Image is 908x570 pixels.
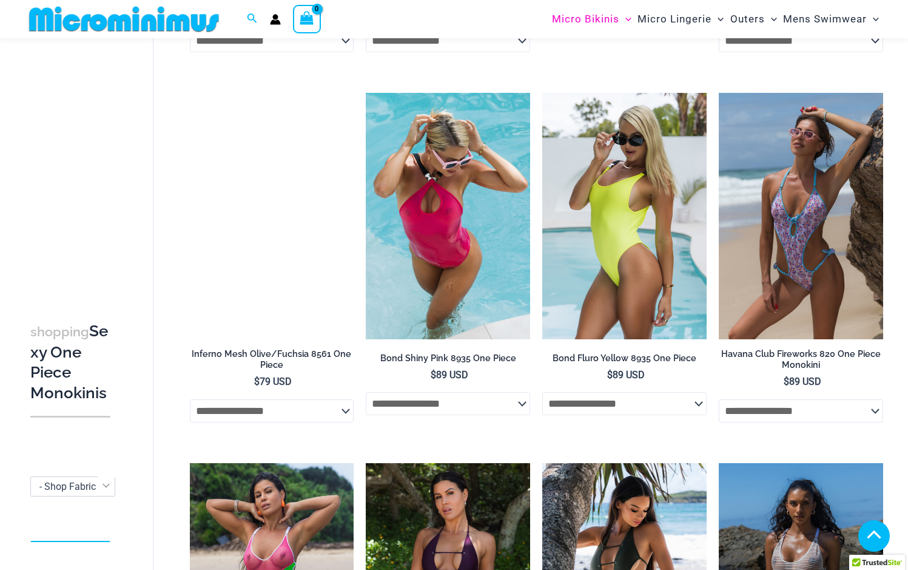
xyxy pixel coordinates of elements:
[247,12,258,27] a: Search icon link
[784,376,821,387] bdi: 89 USD
[366,353,530,368] a: Bond Shiny Pink 8935 One Piece
[730,4,765,35] span: Outers
[783,4,867,35] span: Mens Swimwear
[619,4,631,35] span: Menu Toggle
[254,376,260,387] span: $
[634,4,727,35] a: Micro LingerieMenu ToggleMenu Toggle
[30,477,115,497] span: - Shop Fabric Type
[719,348,883,376] a: Havana Club Fireworks 820 One Piece Monokini
[366,93,530,339] a: Bond Shiny Pink 8935 One Piece 09Bond Shiny Pink 8935 One Piece 08Bond Shiny Pink 8935 One Piece 08
[31,477,115,496] span: - Shop Fabric Type
[190,93,354,339] img: Inferno Mesh Olive Fuchsia 8561 One Piece 02
[780,4,882,35] a: Mens SwimwearMenu ToggleMenu Toggle
[190,348,354,371] h2: Inferno Mesh Olive/Fuchsia 8561 One Piece
[30,321,110,404] h3: Sexy One Piece Monokinis
[542,353,707,364] h2: Bond Fluro Yellow 8935 One Piece
[24,5,224,33] img: MM SHOP LOGO FLAT
[867,4,879,35] span: Menu Toggle
[719,348,883,371] h2: Havana Club Fireworks 820 One Piece Monokini
[190,93,354,339] a: Inferno Mesh Olive Fuchsia 8561 One Piece 02Inferno Mesh Olive Fuchsia 8561 One Piece 07Inferno M...
[542,93,707,339] img: Bond Fluro Yellow 8935 One Piece 01
[607,369,613,381] span: $
[30,41,140,283] iframe: TrustedSite Certified
[39,481,119,492] span: - Shop Fabric Type
[366,93,530,339] img: Bond Shiny Pink 8935 One Piece 08
[719,93,883,339] a: Havana Club Fireworks 820 One Piece Monokini 01Havana Club Fireworks 820 One Piece Monokini 02Hav...
[431,369,436,381] span: $
[607,369,645,381] bdi: 89 USD
[190,348,354,376] a: Inferno Mesh Olive/Fuchsia 8561 One Piece
[547,2,884,36] nav: Site Navigation
[552,4,619,35] span: Micro Bikinis
[549,4,634,35] a: Micro BikinisMenu ToggleMenu Toggle
[719,93,883,339] img: Havana Club Fireworks 820 One Piece Monokini 01
[765,4,777,35] span: Menu Toggle
[542,353,707,368] a: Bond Fluro Yellow 8935 One Piece
[366,353,530,364] h2: Bond Shiny Pink 8935 One Piece
[30,324,89,339] span: shopping
[431,369,468,381] bdi: 89 USD
[293,5,321,33] a: View Shopping Cart, empty
[637,4,711,35] span: Micro Lingerie
[542,93,707,339] a: Bond Fluro Yellow 8935 One Piece 01Bond Fluro Yellow 8935 One Piece 03Bond Fluro Yellow 8935 One ...
[270,14,281,25] a: Account icon link
[784,376,789,387] span: $
[711,4,724,35] span: Menu Toggle
[727,4,780,35] a: OutersMenu ToggleMenu Toggle
[254,376,292,387] bdi: 79 USD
